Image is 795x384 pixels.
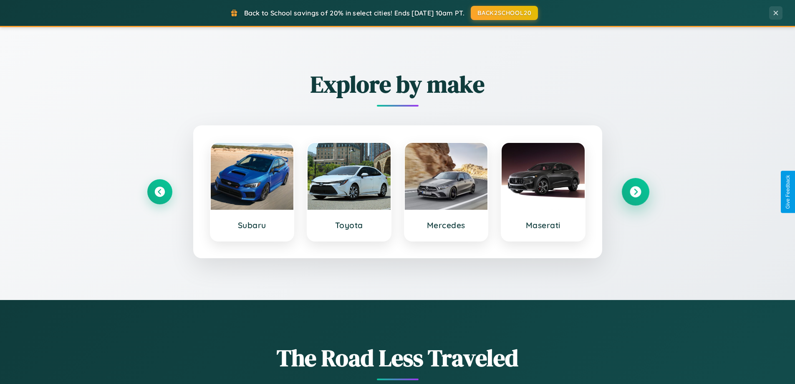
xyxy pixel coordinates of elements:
[510,220,576,230] h3: Maserati
[244,9,464,17] span: Back to School savings of 20% in select cities! Ends [DATE] 10am PT.
[471,6,538,20] button: BACK2SCHOOL20
[316,220,382,230] h3: Toyota
[147,342,648,374] h1: The Road Less Traveled
[147,68,648,100] h2: Explore by make
[785,175,791,209] div: Give Feedback
[413,220,480,230] h3: Mercedes
[219,220,285,230] h3: Subaru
